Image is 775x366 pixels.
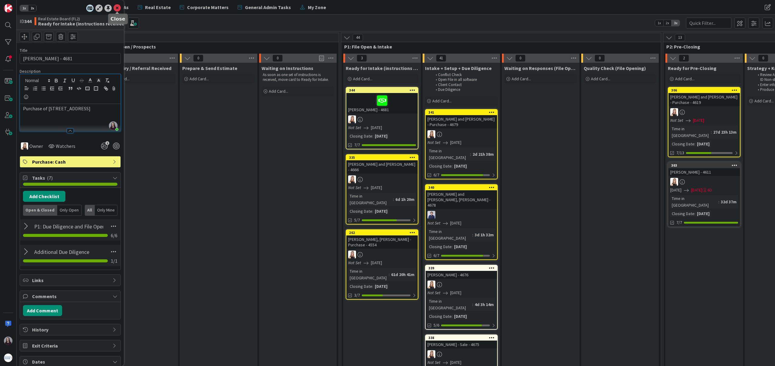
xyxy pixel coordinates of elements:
img: avatar [4,354,12,362]
div: 335 [349,155,418,160]
span: Add Card... [353,76,372,82]
span: : [372,133,373,139]
div: Only Mine [95,205,117,216]
div: [DATE] [373,133,389,139]
span: 7/7 [354,142,360,148]
button: Add Comment [23,305,62,316]
i: Not Set [348,260,361,265]
div: CU [426,211,497,219]
span: 0 [595,55,605,62]
img: DB [427,350,435,358]
div: 306[PERSON_NAME] and [PERSON_NAME] - Purchase - 4619 [668,88,740,106]
span: : [470,151,471,158]
span: Intake + Setup + Due Diligence [425,65,492,71]
i: Not Set [427,360,440,365]
span: Add Card... [432,98,452,104]
img: DB [21,142,28,150]
div: Time in [GEOGRAPHIC_DATA] [427,298,472,311]
span: [DATE] [670,187,681,193]
span: : [372,208,373,215]
span: 5/7 [354,217,360,223]
div: 338[PERSON_NAME] - Sale - 4675 [426,335,497,348]
span: Add Card... [190,76,209,82]
span: : [389,271,390,278]
i: Not Set [348,125,361,130]
div: Time in [GEOGRAPHIC_DATA] [427,228,472,241]
span: 3 [357,55,367,62]
label: Title [20,48,28,53]
div: 341[PERSON_NAME] and [PERSON_NAME] - Purchase - 4679 [426,110,497,128]
div: Closing Date [348,208,372,215]
img: lfEjnJtUo52czcLCb8j1tFRaeMsBiTAE.jpg [109,121,117,130]
a: 341[PERSON_NAME] and [PERSON_NAME] - Purchase - 4679DBNot Set[DATE]Time in [GEOGRAPHIC_DATA]:2d 2... [425,109,498,179]
div: Closing Date [348,283,372,290]
span: [DATE] [450,290,461,296]
span: Corporate Matters [187,4,229,11]
div: [DATE] [453,313,468,320]
span: [DATE] [693,117,704,124]
div: 262 [346,230,418,235]
i: Not Set [427,290,440,295]
span: 13 [675,34,685,41]
div: 344 [346,88,418,93]
span: Ready for Pre-Closing [668,65,717,71]
div: DB [346,251,418,258]
div: DB [346,115,418,123]
span: [DATE] [450,220,461,226]
i: Not Set [670,118,683,123]
div: [PERSON_NAME] and [PERSON_NAME] - Purchase - 4619 [668,93,740,106]
div: 303[PERSON_NAME] - 4611 [668,163,740,176]
div: 339[PERSON_NAME] - 4676 [426,265,497,279]
a: 340[PERSON_NAME] and [PERSON_NAME], [PERSON_NAME] - 4678CUNot Set[DATE]Time in [GEOGRAPHIC_DATA]:... [425,184,498,260]
div: 335[PERSON_NAME] and [PERSON_NAME] - 4666 [346,155,418,174]
span: Waiting on Instructions [262,65,313,71]
span: Prepare & Send Estimate [182,65,237,71]
img: DB [348,115,356,123]
span: : [711,129,712,135]
span: Dates [32,358,110,365]
div: DB [346,175,418,183]
div: [PERSON_NAME] - Sale - 4675 [426,341,497,348]
span: 1x [20,5,28,11]
span: 2x [663,20,671,26]
span: P1: File Open & Intake [344,44,653,50]
div: [DATE] [695,210,711,217]
div: 339 [426,265,497,271]
p: As soon as one set of instructions is received, move card to Ready for Intake. [263,72,333,82]
span: My Zone [308,4,326,11]
span: Real Estate [145,4,171,11]
span: 2 [679,55,689,62]
i: Not Set [427,140,440,145]
img: BC [4,337,12,345]
img: DB [670,108,678,116]
div: All [85,205,95,216]
div: DB [426,281,497,288]
span: 6/7 [434,252,439,259]
div: [DATE] [373,283,389,290]
input: Add Checklist... [32,221,105,232]
div: 32d 37m [719,198,738,205]
div: Time in [GEOGRAPHIC_DATA] [670,125,711,139]
div: 344 [349,88,418,92]
span: 0 [193,55,203,62]
div: [DATE] [695,141,711,147]
span: Purchase: Cash [32,158,110,165]
a: Real Estate [134,2,174,13]
a: 303[PERSON_NAME] - 4611DB[DATE][DATE]6DTime in [GEOGRAPHIC_DATA]:32d 37mClosing Date:[DATE]7/7 [668,162,740,227]
span: Comments [32,293,110,300]
img: DB [427,281,435,288]
div: DB [426,130,497,138]
i: Not Set [348,185,361,190]
a: 344[PERSON_NAME] - 4681DBNot Set[DATE]Closing Date:[DATE]7/7 [346,87,418,149]
a: Corporate Matters [176,2,232,13]
span: 0 [515,55,526,62]
div: Closing Date [427,243,452,250]
div: [PERSON_NAME] - 4611 [668,168,740,176]
span: [DATE] [691,187,702,193]
div: Time in [GEOGRAPHIC_DATA] [670,195,718,208]
span: : [452,163,453,169]
span: [DATE] [450,359,461,366]
a: My Zone [296,2,330,13]
span: Add Card... [512,76,531,82]
span: Watchers [56,142,75,150]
